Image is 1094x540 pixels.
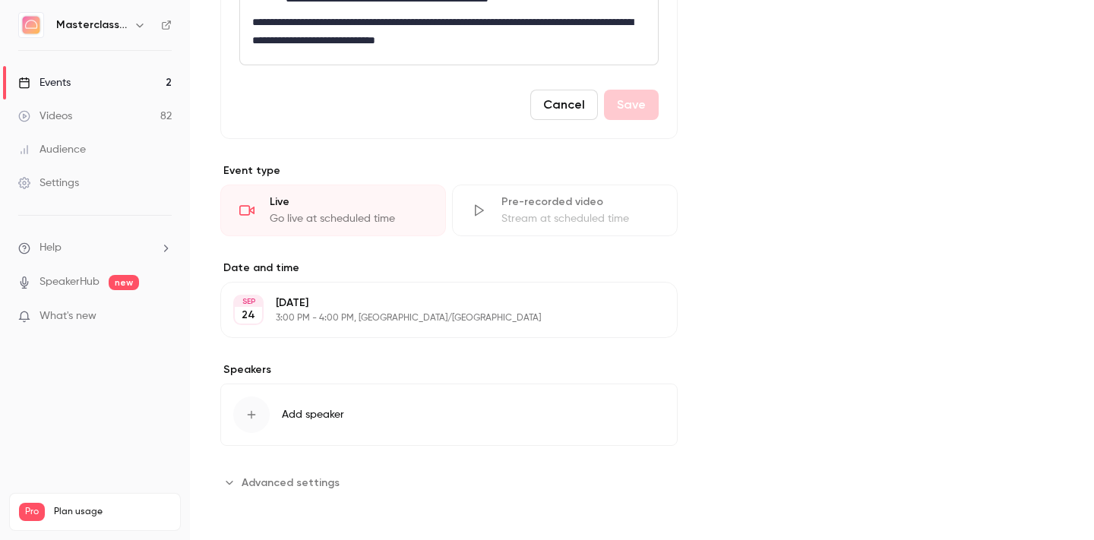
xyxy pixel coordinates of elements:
span: Add speaker [282,407,344,422]
div: Go live at scheduled time [270,211,427,226]
div: SEP [235,296,262,307]
a: SpeakerHub [40,274,100,290]
p: Event type [220,163,678,178]
span: Advanced settings [242,475,340,491]
span: Plan usage [54,506,171,518]
label: Speakers [220,362,678,377]
button: Advanced settings [220,470,349,494]
h6: Masterclass Channel [56,17,128,33]
div: Pre-recorded video [501,194,659,210]
button: Add speaker [220,384,678,446]
p: [DATE] [276,295,597,311]
div: Audience [18,142,86,157]
section: Advanced settings [220,470,678,494]
div: Videos [18,109,72,124]
span: new [109,275,139,290]
span: Help [40,240,62,256]
div: Stream at scheduled time [501,211,659,226]
div: Settings [18,175,79,191]
p: 24 [242,308,255,323]
div: Events [18,75,71,90]
label: Date and time [220,261,678,276]
div: Pre-recorded videoStream at scheduled time [452,185,678,236]
span: Pro [19,503,45,521]
div: Live [270,194,427,210]
p: 3:00 PM - 4:00 PM, [GEOGRAPHIC_DATA]/[GEOGRAPHIC_DATA] [276,312,597,324]
div: LiveGo live at scheduled time [220,185,446,236]
span: What's new [40,308,96,324]
button: Cancel [530,90,598,120]
iframe: Noticeable Trigger [153,310,172,324]
img: Masterclass Channel [19,13,43,37]
li: help-dropdown-opener [18,240,172,256]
